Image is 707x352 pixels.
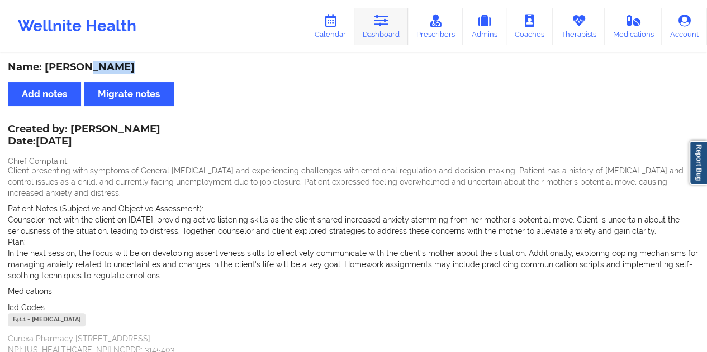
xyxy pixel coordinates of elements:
div: Name: [PERSON_NAME] [8,61,699,74]
p: In the next session, the focus will be on developing assertiveness skills to effectively communic... [8,248,699,281]
div: F41.1 - [MEDICAL_DATA] [8,313,86,326]
p: Date: [DATE] [8,134,160,149]
a: Therapists [553,8,605,45]
button: Migrate notes [84,82,174,106]
div: Created by: [PERSON_NAME] [8,123,160,149]
a: Dashboard [354,8,408,45]
a: Account [662,8,707,45]
button: Add notes [8,82,81,106]
a: Calendar [306,8,354,45]
span: Chief Complaint: [8,157,69,166]
span: Plan: [8,238,26,247]
a: Coaches [506,8,553,45]
a: Admins [463,8,506,45]
a: Report Bug [689,141,707,185]
a: Prescribers [408,8,463,45]
a: Medications [605,8,662,45]
span: Icd Codes [8,303,45,312]
p: Counselor met with the client on [DATE], providing active listening skills as the client shared i... [8,214,699,237]
p: Client presenting with symptoms of General [MEDICAL_DATA] and experiencing challenges with emotio... [8,165,699,199]
span: Medications [8,287,52,296]
span: Patient Notes (Subjective and Objective Assessment): [8,204,203,213]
